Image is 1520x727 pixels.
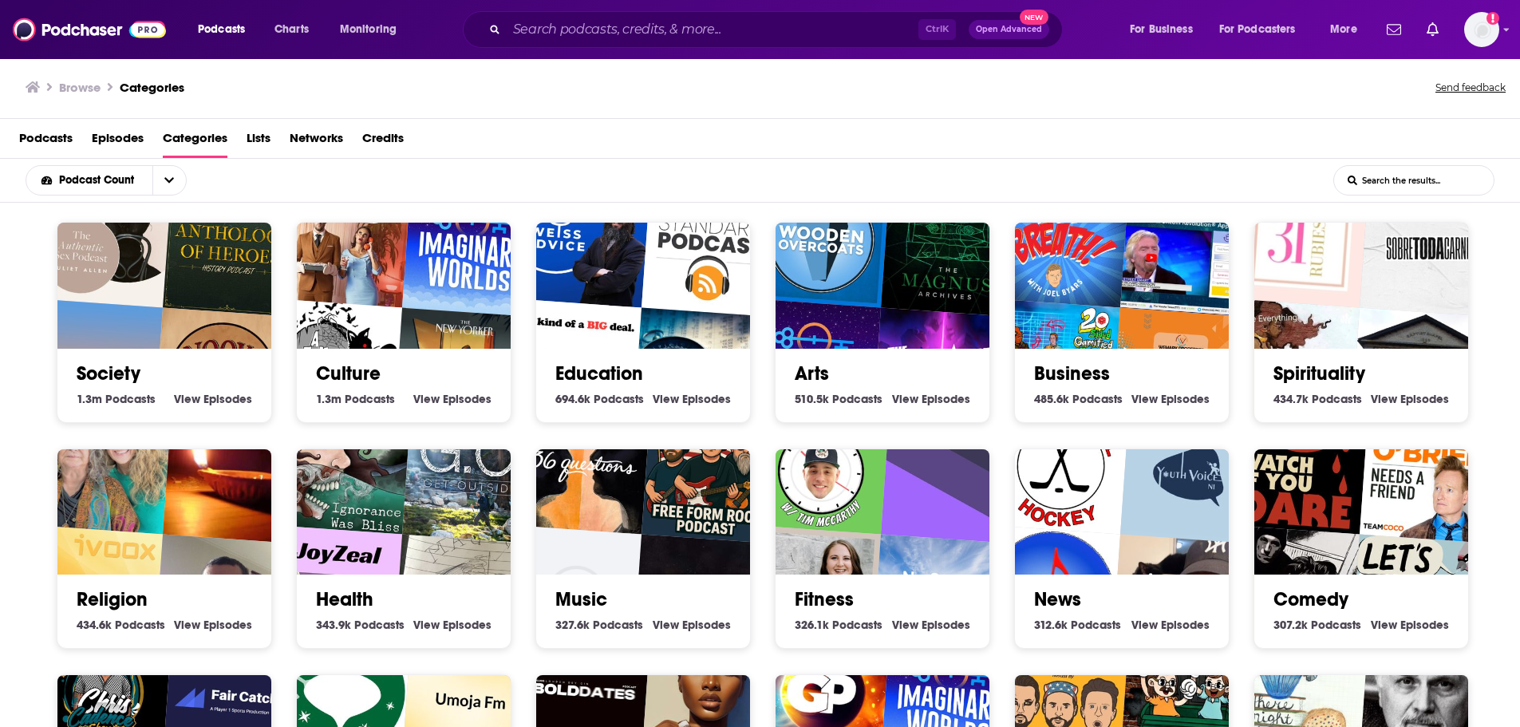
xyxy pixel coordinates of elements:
a: View Arts Episodes [892,392,970,406]
span: View [1371,618,1397,632]
span: View [1131,618,1158,632]
a: Comedy [1273,587,1348,611]
a: View Fitness Episodes [892,618,970,632]
button: open menu [1119,17,1213,42]
button: open menu [1209,17,1319,42]
span: Episodes [203,618,252,632]
a: Podcasts [19,125,73,158]
span: 434.7k [1273,392,1309,406]
a: Show notifications dropdown [1380,16,1407,43]
a: 327.6k Music Podcasts [555,618,643,632]
a: Arts [795,362,829,385]
span: Podcasts [594,392,644,406]
span: Podcasts [354,618,405,632]
a: Categories [120,80,184,95]
span: New [1020,10,1048,25]
span: View [413,392,440,406]
span: View [653,392,679,406]
div: Anthology Of Heroes History [163,180,300,317]
span: Categories [163,125,227,158]
a: 343.9k Health Podcasts [316,618,405,632]
span: Episodes [443,392,492,406]
a: Health [316,587,373,611]
a: View Culture Episodes [413,392,492,406]
span: Open Advanced [976,26,1042,34]
a: Episodes [92,125,144,158]
a: 485.6k Business Podcasts [1034,392,1123,406]
span: Episodes [1400,392,1449,406]
h2: Choose List sort [26,165,211,196]
span: Episodes [203,392,252,406]
span: Networks [290,125,343,158]
a: 1.3m Society Podcasts [77,392,156,406]
span: 485.6k [1034,392,1069,406]
svg: Add a profile image [1486,12,1499,25]
span: Episodes [922,618,970,632]
a: 510.5k Arts Podcasts [795,392,882,406]
span: View [1131,392,1158,406]
div: 20TIMinutes: A Mental Health Podcast [753,397,890,534]
a: 312.6k News Podcasts [1034,618,1121,632]
a: Spirituality [1273,362,1365,385]
a: Charts [264,17,318,42]
a: Culture [316,362,381,385]
img: User Profile [1464,12,1499,47]
img: Conan O’Brien Needs A Friend [1360,406,1497,543]
span: View [892,392,918,406]
a: 1.3m Culture Podcasts [316,392,395,406]
a: Music [555,587,607,611]
img: Your Mom & Dad [274,171,412,308]
span: Monitoring [340,18,397,41]
span: Podcasts [1071,618,1121,632]
span: Podcasts [832,618,882,632]
span: Lists [247,125,270,158]
img: Off the Wall Hockey Show [993,397,1130,534]
img: 36 Questions – The Podcast Musical [514,397,651,534]
span: Episodes [1161,392,1210,406]
img: Wooden Overcoats [753,171,890,308]
button: open menu [187,17,266,42]
span: 510.5k [795,392,829,406]
img: Podchaser - Follow, Share and Rate Podcasts [13,14,166,45]
button: Open AdvancedNew [969,20,1049,39]
a: View Religion Episodes [174,618,252,632]
a: View Health Episodes [413,618,492,632]
a: View Society Episodes [174,392,252,406]
div: Imaginary Worlds [402,180,539,317]
a: Fitness [795,587,854,611]
img: G.O. Get Outside Podcast - Everyday Active People Outdoors [402,406,539,543]
span: Episodes [922,392,970,406]
span: View [653,618,679,632]
h3: Browse [59,80,101,95]
div: Sobre toda carne [1360,180,1497,317]
span: Charts [274,18,309,41]
span: Episodes [443,618,492,632]
img: Bitcoin Revolution App [1120,180,1257,317]
a: 694.6k Education Podcasts [555,392,644,406]
span: For Podcasters [1219,18,1296,41]
img: Better Health Story [881,406,1018,543]
span: 1.3m [316,392,342,406]
span: View [174,618,200,632]
button: Show profile menu [1464,12,1499,47]
a: News [1034,587,1081,611]
span: Ctrl K [918,19,956,40]
img: Psychic Teachers [35,397,172,534]
a: Show notifications dropdown [1420,16,1445,43]
img: Free Form Rock Podcast [642,406,779,543]
img: Weiss Advice [514,171,651,308]
span: Podcasts [832,392,882,406]
button: Send feedback [1431,77,1510,99]
span: Episodes [1400,618,1449,632]
a: View News Episodes [1131,618,1210,632]
span: Podcasts [105,392,156,406]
